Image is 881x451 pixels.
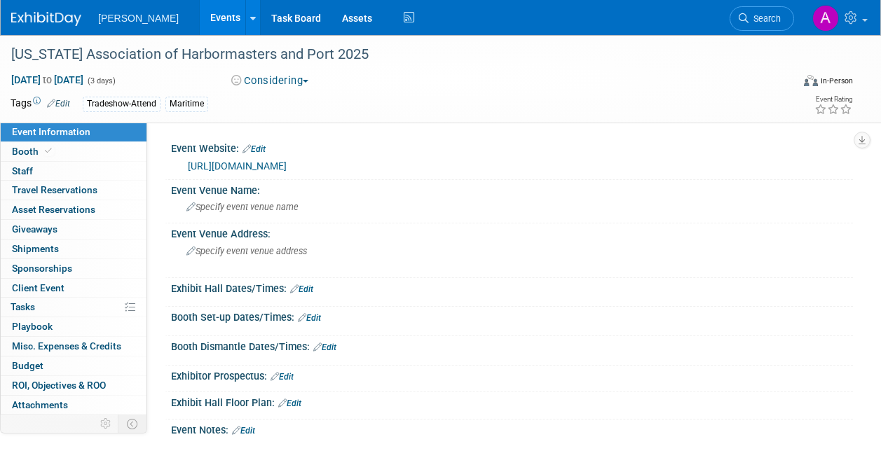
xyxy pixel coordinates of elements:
span: Budget [12,360,43,371]
a: Giveaways [1,220,146,239]
span: Sponsorships [12,263,72,274]
span: [PERSON_NAME] [98,13,179,24]
span: to [41,74,54,85]
a: Booth [1,142,146,161]
span: Tasks [11,301,35,312]
div: Exhibit Hall Dates/Times: [171,278,853,296]
a: [URL][DOMAIN_NAME] [188,160,287,172]
button: Considering [226,74,314,88]
a: Tasks [1,298,146,317]
span: ROI, Objectives & ROO [12,380,106,391]
span: Specify event venue address [186,246,307,256]
div: Event Format [730,73,853,94]
a: Event Information [1,123,146,141]
span: Asset Reservations [12,204,95,215]
a: Attachments [1,396,146,415]
a: Staff [1,162,146,181]
a: Edit [243,144,266,154]
a: Edit [47,99,70,109]
a: Misc. Expenses & Credits [1,337,146,356]
span: Travel Reservations [12,184,97,195]
div: Exhibit Hall Floor Plan: [171,392,853,410]
a: Edit [278,398,301,408]
div: Exhibitor Prospectus: [171,366,853,384]
a: Playbook [1,317,146,336]
span: Specify event venue name [186,202,299,212]
img: Amy Reese [812,5,839,32]
i: Booth reservation complete [45,147,52,155]
a: Search [730,6,794,31]
a: Edit [313,342,336,352]
span: Client Event [12,282,64,293]
div: Booth Dismantle Dates/Times: [171,336,853,354]
a: Sponsorships [1,259,146,278]
div: In-Person [820,76,853,86]
td: Personalize Event Tab Strip [94,415,118,433]
span: Playbook [12,321,53,332]
span: Shipments [12,243,59,254]
span: Staff [12,165,33,176]
span: Attachments [12,399,68,410]
span: (3 days) [86,76,116,85]
div: Tradeshow-Attend [83,97,161,111]
div: Event Venue Address: [171,223,853,241]
a: ROI, Objectives & ROO [1,376,146,395]
a: Budget [1,356,146,375]
a: Travel Reservations [1,181,146,200]
td: Toggle Event Tabs [118,415,147,433]
a: Edit [298,313,321,323]
div: Booth Set-up Dates/Times: [171,307,853,325]
img: ExhibitDay [11,12,81,26]
div: [US_STATE] Association of Harbormasters and Port 2025 [6,42,781,67]
a: Edit [290,284,313,294]
div: Event Website: [171,138,853,156]
div: Event Rating [814,96,852,103]
a: Edit [232,426,255,436]
span: [DATE] [DATE] [11,74,84,86]
a: Shipments [1,240,146,258]
div: Event Notes: [171,419,853,438]
div: Maritime [165,97,208,111]
span: Giveaways [12,223,57,235]
td: Tags [11,96,70,112]
span: Event Information [12,126,90,137]
span: Search [749,13,781,24]
a: Asset Reservations [1,200,146,219]
a: Client Event [1,279,146,298]
a: Edit [271,372,294,382]
span: Misc. Expenses & Credits [12,340,121,352]
img: Format-Inperson.png [804,75,818,86]
span: Booth [12,146,55,157]
div: Event Venue Name: [171,180,853,197]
